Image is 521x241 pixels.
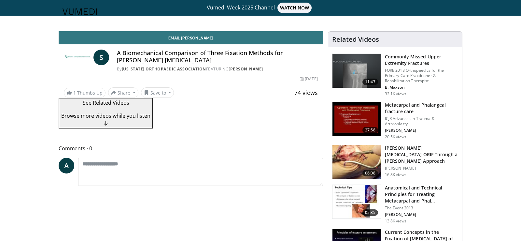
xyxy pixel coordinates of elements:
[385,68,458,83] p: FORE 2018 Orthopaedics for the Primary Care Practitioner & Rehabilitation Therapist
[108,87,138,98] button: Share
[59,158,74,173] a: A
[61,99,150,107] p: See Related Videos
[64,50,91,65] img: California Orthopaedic Association
[59,31,323,44] a: Email [PERSON_NAME]
[385,91,406,97] p: 32.1K views
[117,50,318,64] h4: A Biomechanical Comparison of Three Fixation Methods for [PERSON_NAME] [MEDICAL_DATA]
[385,205,458,211] p: The Event 2013
[300,76,317,82] div: [DATE]
[385,85,458,90] p: Benjamin Maxson
[385,116,458,127] p: ICJR Advances in Trauma & Arthroplasty
[385,185,458,204] h3: Anatomical and Technical Principles for Treating Metacarpal and Phalangeal Fractures
[385,218,406,224] p: 13.8K views
[332,54,381,88] img: b2c65235-e098-4cd2-ab0f-914df5e3e270.150x105_q85_crop-smart_upscale.jpg
[362,127,378,133] span: 27:58
[332,36,379,43] h4: Related Videos
[385,102,458,115] h3: Metacarpal and Phalangeal fracture care
[332,102,458,140] a: 27:58 Metacarpal and Phalangeal fracture care ICJR Advances in Trauma & Arthroplasty [PERSON_NAME...
[93,50,109,65] a: S
[141,87,174,98] button: Save to
[332,145,458,179] a: 06:08 [PERSON_NAME][MEDICAL_DATA] ORIF Through a [PERSON_NAME] Approach [PERSON_NAME] 16.8K views
[294,89,318,97] span: 74 views
[332,102,381,136] img: 296987_0000_1.png.150x105_q85_crop-smart_upscale.jpg
[64,88,106,98] a: 1 Thumbs Up
[117,66,318,72] div: By FEATURING
[385,166,458,171] p: [PERSON_NAME]
[385,134,406,140] p: 20.5K views
[332,185,381,219] img: 04164f76-1362-4162-b9f3-0e0fef6fb430.150x105_q85_crop-smart_upscale.jpg
[332,145,381,179] img: af335e9d-3f89-4d46-97d1-d9f0cfa56dd9.150x105_q85_crop-smart_upscale.jpg
[61,112,150,119] span: Browse more videos while you listen
[362,79,378,85] span: 11:47
[59,98,153,128] button: See Related Videos Browse more videos while you listen
[229,66,263,72] a: [PERSON_NAME]
[63,8,97,15] img: VuMedi Logo
[385,128,458,133] p: Vincent Ruggiero
[122,66,206,72] a: [US_STATE] Orthopaedic Association
[332,185,458,224] a: 05:35 Anatomical and Technical Principles for Treating Metacarpal and Phal… The Event 2013 [PERSO...
[385,53,458,67] h3: Commonly Missed Upper Extremity Fractures
[362,209,378,216] span: 05:35
[332,53,458,97] a: 11:47 Commonly Missed Upper Extremity Fractures FORE 2018 Orthopaedics for the Primary Care Pract...
[385,172,406,177] p: 16.8K views
[385,212,458,217] p: Arnold Peter Weiss
[59,144,323,153] span: Comments 0
[385,145,458,164] h3: [PERSON_NAME][MEDICAL_DATA] ORIF Through a [PERSON_NAME] Approach
[73,90,76,96] span: 1
[362,170,378,176] span: 06:08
